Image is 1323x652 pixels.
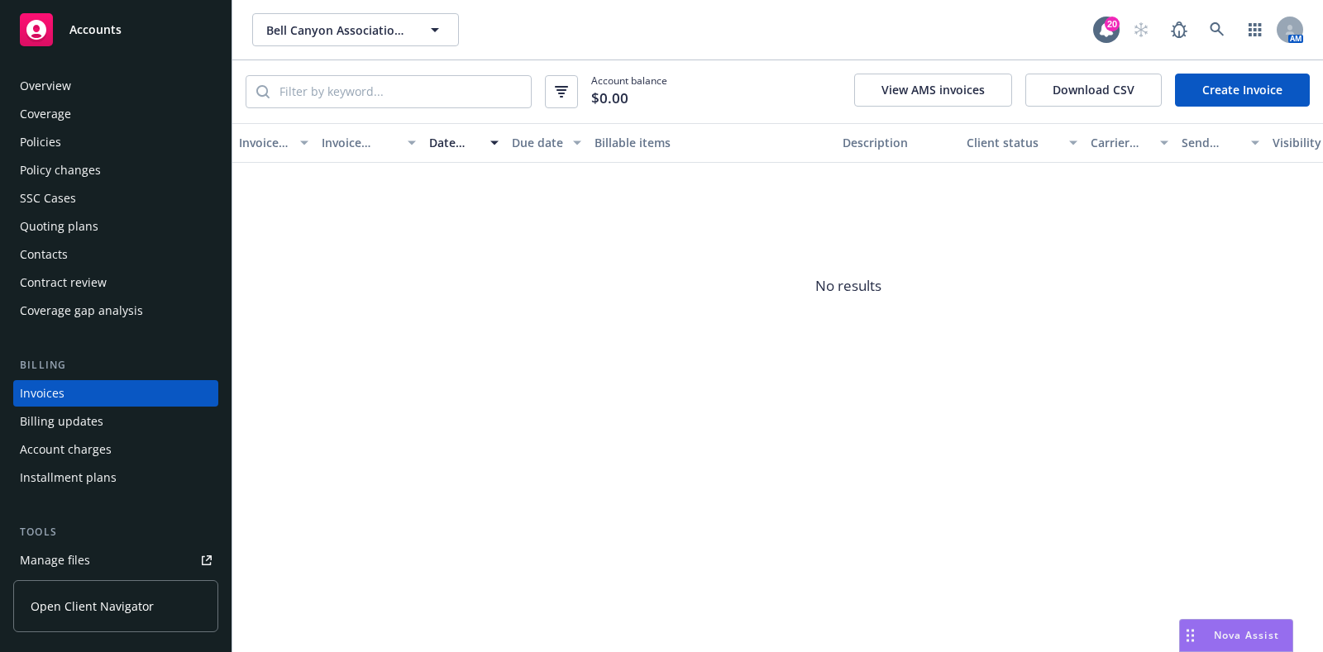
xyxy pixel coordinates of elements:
[232,123,315,163] button: Invoice ID
[13,269,218,296] a: Contract review
[1105,17,1120,31] div: 20
[1175,123,1266,163] button: Send result
[20,129,61,155] div: Policies
[69,23,122,36] span: Accounts
[31,597,154,615] span: Open Client Navigator
[322,134,398,151] div: Invoice amount
[1182,134,1241,151] div: Send result
[843,134,953,151] div: Description
[505,123,588,163] button: Due date
[1084,123,1175,163] button: Carrier status
[967,134,1059,151] div: Client status
[13,157,218,183] a: Policy changes
[20,436,112,463] div: Account charges
[1201,13,1234,46] a: Search
[13,408,218,435] a: Billing updates
[13,73,218,99] a: Overview
[591,88,628,109] span: $0.00
[13,7,218,53] a: Accounts
[20,101,71,127] div: Coverage
[13,524,218,540] div: Tools
[20,73,71,99] div: Overview
[20,241,68,268] div: Contacts
[1239,13,1272,46] a: Switch app
[1025,74,1162,107] button: Download CSV
[1214,628,1279,642] span: Nova Assist
[252,13,459,46] button: Bell Canyon Association, [GEOGRAPHIC_DATA], [GEOGRAPHIC_DATA]
[266,21,409,39] span: Bell Canyon Association, [GEOGRAPHIC_DATA], [GEOGRAPHIC_DATA]
[1091,134,1150,151] div: Carrier status
[20,464,117,491] div: Installment plans
[13,185,218,212] a: SSC Cases
[854,74,1012,107] button: View AMS invoices
[13,547,218,573] a: Manage files
[1125,13,1158,46] a: Start snowing
[13,129,218,155] a: Policies
[13,436,218,463] a: Account charges
[20,213,98,240] div: Quoting plans
[423,123,505,163] button: Date issued
[13,464,218,491] a: Installment plans
[591,74,667,110] span: Account balance
[512,134,563,151] div: Due date
[20,157,101,183] div: Policy changes
[836,123,960,163] button: Description
[13,101,218,127] a: Coverage
[588,123,836,163] button: Billable items
[429,134,480,151] div: Date issued
[239,134,290,151] div: Invoice ID
[20,297,143,324] div: Coverage gap analysis
[1163,13,1196,46] a: Report a Bug
[256,85,270,98] svg: Search
[20,547,90,573] div: Manage files
[595,134,829,151] div: Billable items
[13,297,218,324] a: Coverage gap analysis
[20,380,64,407] div: Invoices
[20,185,76,212] div: SSC Cases
[1175,74,1310,107] a: Create Invoice
[960,123,1084,163] button: Client status
[1179,619,1293,652] button: Nova Assist
[13,380,218,407] a: Invoices
[20,408,103,435] div: Billing updates
[13,357,218,374] div: Billing
[20,269,107,296] div: Contract review
[270,76,531,107] input: Filter by keyword...
[315,123,423,163] button: Invoice amount
[13,213,218,240] a: Quoting plans
[1180,620,1201,651] div: Drag to move
[13,241,218,268] a: Contacts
